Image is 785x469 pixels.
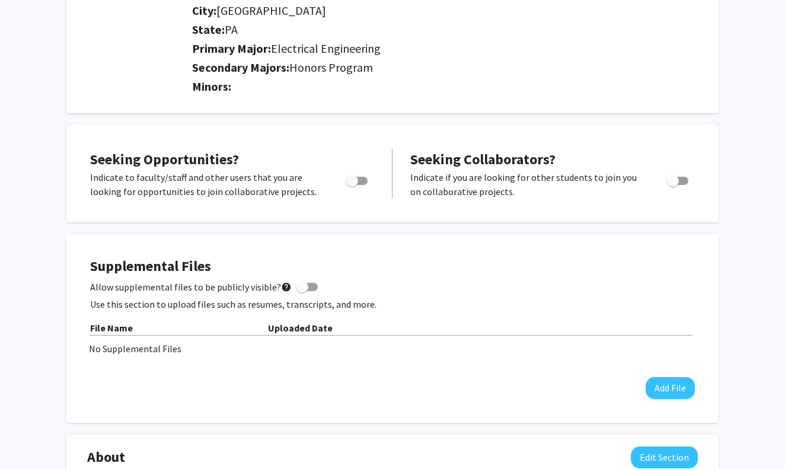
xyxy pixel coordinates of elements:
[90,258,695,275] h4: Supplemental Files
[410,170,644,199] p: Indicate if you are looking for other students to join you on collaborative projects.
[192,79,698,94] h2: Minors:
[289,60,373,75] span: Honors Program
[90,297,695,311] p: Use this section to upload files such as resumes, transcripts, and more.
[281,280,292,294] mat-icon: help
[410,150,556,168] span: Seeking Collaborators?
[216,3,326,18] span: [GEOGRAPHIC_DATA]
[192,60,698,75] h2: Secondary Majors:
[90,322,133,334] b: File Name
[646,377,695,399] button: Add File
[192,42,698,56] h2: Primary Major:
[90,170,324,199] p: Indicate to faculty/staff and other users that you are looking for opportunities to join collabor...
[631,446,698,468] button: Edit About
[342,170,374,188] div: Toggle
[90,150,239,168] span: Seeking Opportunities?
[268,322,333,334] b: Uploaded Date
[225,22,238,37] span: PA
[662,170,695,188] div: Toggle
[87,446,125,468] span: About
[271,41,381,56] span: Electrical Engineering
[192,23,698,37] h2: State:
[9,416,50,460] iframe: Chat
[89,342,696,356] div: No Supplemental Files
[192,4,698,18] h2: City:
[90,280,292,294] span: Allow supplemental files to be publicly visible?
